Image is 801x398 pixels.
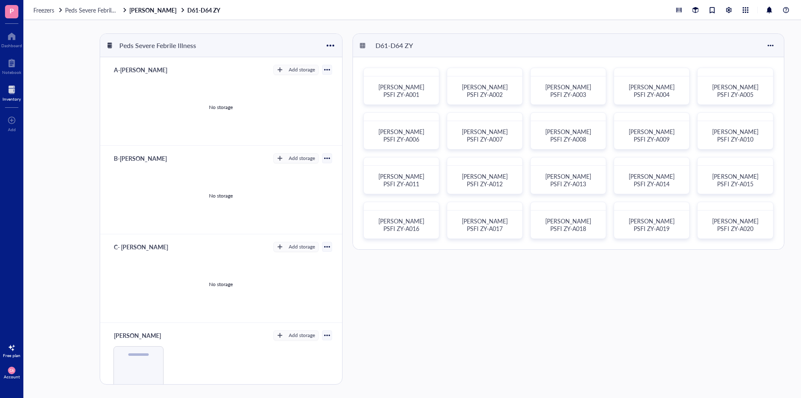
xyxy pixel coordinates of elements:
[629,127,676,143] span: [PERSON_NAME] PSFI ZY-A009
[10,368,14,372] span: CA
[629,172,676,188] span: [PERSON_NAME] PSFI ZY-A014
[289,155,315,162] div: Add storage
[2,56,21,75] a: Notebook
[545,127,593,143] span: [PERSON_NAME] PSFI ZY-A008
[273,65,319,75] button: Add storage
[273,330,319,340] button: Add storage
[110,330,165,341] div: [PERSON_NAME]
[33,6,63,14] a: Freezers
[462,83,509,99] span: [PERSON_NAME] PSFI ZY-A002
[65,6,128,14] a: Peds Severe Febrile Illness
[712,217,760,233] span: [PERSON_NAME] PSFI ZY-A020
[129,6,222,14] a: [PERSON_NAME]D61-D64 ZY
[462,127,509,143] span: [PERSON_NAME] PSFI ZY-A007
[209,104,233,111] div: No storage
[4,374,20,379] div: Account
[1,30,22,48] a: Dashboard
[209,281,233,288] div: No storage
[378,83,426,99] span: [PERSON_NAME] PSFI ZY-A001
[33,6,54,14] span: Freezers
[545,217,593,233] span: [PERSON_NAME] PSFI ZY-A018
[209,192,233,200] div: No storage
[110,64,171,76] div: A-[PERSON_NAME]
[3,353,20,358] div: Free plan
[110,241,172,253] div: C- [PERSON_NAME]
[629,217,676,233] span: [PERSON_NAME] PSFI ZY-A019
[289,243,315,251] div: Add storage
[378,127,426,143] span: [PERSON_NAME] PSFI ZY-A006
[289,66,315,74] div: Add storage
[712,127,760,143] span: [PERSON_NAME] PSFI ZY-A010
[8,127,16,132] div: Add
[116,38,200,53] div: Peds Severe Febrile Illness
[3,96,21,101] div: Inventory
[273,153,319,163] button: Add storage
[378,172,426,188] span: [PERSON_NAME] PSFI ZY-A011
[10,5,14,16] span: P
[289,332,315,339] div: Add storage
[462,172,509,188] span: [PERSON_NAME] PSFI ZY-A012
[545,172,593,188] span: [PERSON_NAME] PSFI ZY-A013
[378,217,426,233] span: [PERSON_NAME] PSFI ZY-A016
[712,83,760,99] span: [PERSON_NAME] PSFI ZY-A005
[273,242,319,252] button: Add storage
[1,43,22,48] div: Dashboard
[3,83,21,101] a: Inventory
[127,383,151,393] span: D77-D80
[2,70,21,75] div: Notebook
[110,152,171,164] div: B-[PERSON_NAME]
[372,38,422,53] div: D61-D64 ZY
[629,83,676,99] span: [PERSON_NAME] PSFI ZY-A004
[712,172,760,188] span: [PERSON_NAME] PSFI ZY-A015
[462,217,509,233] span: [PERSON_NAME] PSFI ZY-A017
[545,83,593,99] span: [PERSON_NAME] PSFI ZY-A003
[65,6,131,14] span: Peds Severe Febrile Illness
